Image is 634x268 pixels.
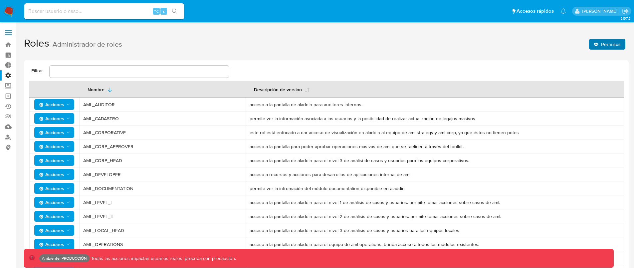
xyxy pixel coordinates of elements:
[560,8,566,14] a: Notificaciones
[154,8,159,14] span: ⌥
[24,7,184,16] input: Buscar usuario o caso...
[90,255,236,262] p: Todas las acciones impactan usuarios reales, proceda con precaución.
[582,8,620,14] p: omar.guzman@mercadolibre.com.co
[622,8,629,15] a: Salir
[163,8,165,14] span: s
[168,7,181,16] button: search-icon
[517,8,554,15] span: Accesos rápidos
[42,257,87,260] p: Ambiente: PRODUCCIÓN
